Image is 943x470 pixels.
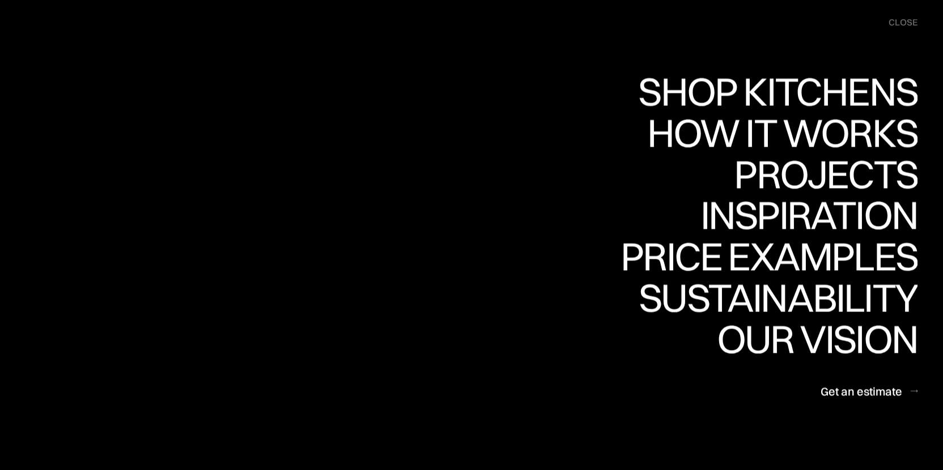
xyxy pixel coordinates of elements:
div: Our vision [707,358,917,398]
div: How it works [644,113,917,152]
a: How it worksHow it works [644,113,917,154]
div: Projects [734,154,917,194]
div: Projects [734,194,917,233]
div: Shop Kitchens [632,72,917,112]
a: Our visionOur vision [707,319,917,360]
a: ProjectsProjects [734,154,917,195]
div: Sustainability [629,317,917,357]
a: Price examplesPrice examples [621,237,917,278]
a: SustainabilitySustainability [629,277,917,319]
div: Price examples [621,237,917,276]
div: How it works [644,152,917,192]
div: Get an estimate [821,383,902,399]
div: close [889,16,917,29]
div: Inspiration [685,195,917,235]
div: Our vision [707,319,917,358]
div: Inspiration [685,235,917,275]
a: Get an estimate [821,377,917,405]
div: Price examples [621,276,917,316]
a: InspirationInspiration [685,195,917,237]
div: menu [877,11,917,34]
div: Shop Kitchens [632,112,917,151]
a: Shop KitchensShop Kitchens [632,72,917,113]
div: Sustainability [629,277,917,317]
